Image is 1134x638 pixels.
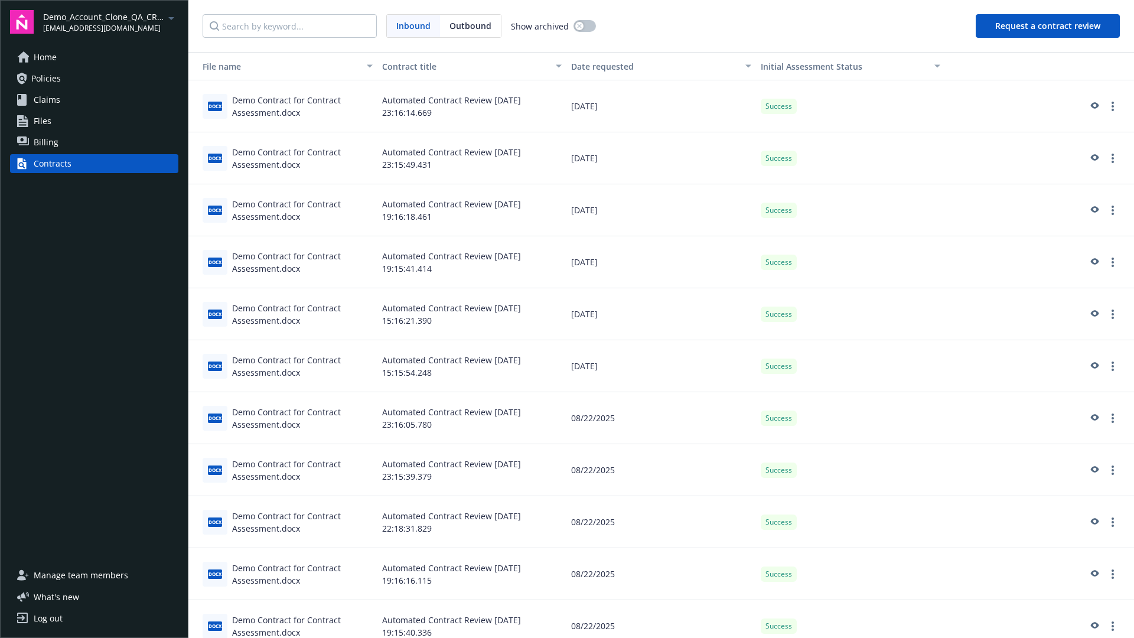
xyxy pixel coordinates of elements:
[208,466,222,474] span: docx
[1106,255,1120,269] a: more
[34,133,58,152] span: Billing
[765,465,792,476] span: Success
[232,250,373,275] div: Demo Contract for Contract Assessment.docx
[976,14,1120,38] button: Request a contract review
[208,362,222,370] span: docx
[232,406,373,431] div: Demo Contract for Contract Assessment.docx
[232,146,373,171] div: Demo Contract for Contract Assessment.docx
[566,392,755,444] div: 08/22/2025
[377,392,566,444] div: Automated Contract Review [DATE] 23:16:05.780
[440,15,501,37] span: Outbound
[761,61,862,72] span: Initial Assessment Status
[232,510,373,535] div: Demo Contract for Contract Assessment.docx
[765,153,792,164] span: Success
[208,517,222,526] span: docx
[10,10,34,34] img: navigator-logo.svg
[43,10,178,34] button: Demo_Account_Clone_QA_CR_Tests_Demo[EMAIL_ADDRESS][DOMAIN_NAME]arrowDropDown
[10,90,178,109] a: Claims
[1087,619,1101,633] a: preview
[571,60,738,73] div: Date requested
[1087,203,1101,217] a: preview
[765,361,792,372] span: Success
[377,80,566,132] div: Automated Contract Review [DATE] 23:16:14.669
[232,94,373,119] div: Demo Contract for Contract Assessment.docx
[449,19,491,32] span: Outbound
[208,414,222,422] span: docx
[34,609,63,628] div: Log out
[765,569,792,580] span: Success
[34,90,60,109] span: Claims
[1106,411,1120,425] a: more
[232,354,373,379] div: Demo Contract for Contract Assessment.docx
[1106,151,1120,165] a: more
[208,206,222,214] span: docx
[1106,515,1120,529] a: more
[34,48,57,67] span: Home
[203,14,377,38] input: Search by keyword...
[377,496,566,548] div: Automated Contract Review [DATE] 22:18:31.829
[387,15,440,37] span: Inbound
[43,11,164,23] span: Demo_Account_Clone_QA_CR_Tests_Demo
[10,69,178,88] a: Policies
[208,102,222,110] span: docx
[1106,619,1120,633] a: more
[377,52,566,80] button: Contract title
[10,48,178,67] a: Home
[566,288,755,340] div: [DATE]
[1087,99,1101,113] a: preview
[511,20,569,32] span: Show archived
[765,257,792,268] span: Success
[232,198,373,223] div: Demo Contract for Contract Assessment.docx
[232,302,373,327] div: Demo Contract for Contract Assessment.docx
[34,591,79,603] span: What ' s new
[566,80,755,132] div: [DATE]
[34,154,71,173] div: Contracts
[1106,567,1120,581] a: more
[765,101,792,112] span: Success
[164,11,178,25] a: arrowDropDown
[208,621,222,630] span: docx
[10,112,178,131] a: Files
[566,548,755,600] div: 08/22/2025
[34,112,51,131] span: Files
[1106,99,1120,113] a: more
[566,132,755,184] div: [DATE]
[765,309,792,320] span: Success
[377,444,566,496] div: Automated Contract Review [DATE] 23:15:39.379
[1087,307,1101,321] a: preview
[566,340,755,392] div: [DATE]
[566,236,755,288] div: [DATE]
[1087,151,1101,165] a: preview
[377,132,566,184] div: Automated Contract Review [DATE] 23:15:49.431
[1087,567,1101,581] a: preview
[377,236,566,288] div: Automated Contract Review [DATE] 19:15:41.414
[1106,307,1120,321] a: more
[232,562,373,587] div: Demo Contract for Contract Assessment.docx
[1106,203,1120,217] a: more
[761,60,927,73] div: Toggle SortBy
[1106,463,1120,477] a: more
[34,566,128,585] span: Manage team members
[1087,359,1101,373] a: preview
[193,60,360,73] div: File name
[208,154,222,162] span: docx
[396,19,431,32] span: Inbound
[1087,255,1101,269] a: preview
[566,52,755,80] button: Date requested
[1106,359,1120,373] a: more
[765,205,792,216] span: Success
[1087,515,1101,529] a: preview
[10,154,178,173] a: Contracts
[566,444,755,496] div: 08/22/2025
[377,340,566,392] div: Automated Contract Review [DATE] 15:15:54.248
[377,548,566,600] div: Automated Contract Review [DATE] 19:16:16.115
[382,60,549,73] div: Contract title
[566,496,755,548] div: 08/22/2025
[31,69,61,88] span: Policies
[208,569,222,578] span: docx
[765,517,792,528] span: Success
[566,184,755,236] div: [DATE]
[10,133,178,152] a: Billing
[765,621,792,632] span: Success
